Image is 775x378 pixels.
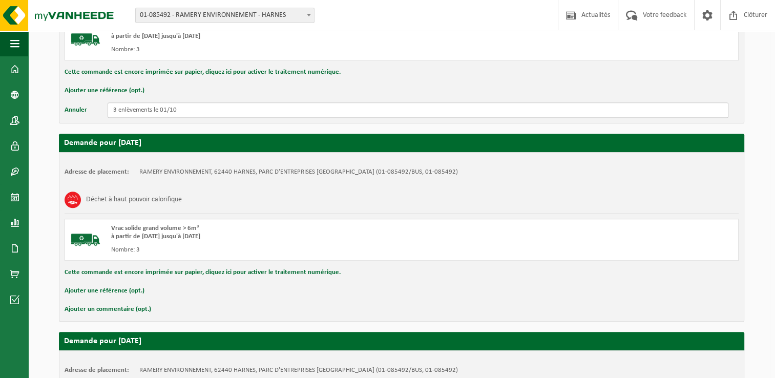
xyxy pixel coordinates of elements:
[108,102,728,118] input: Donnez votre remarque ici
[65,84,144,97] button: Ajouter une référence (opt.)
[139,366,458,374] td: RAMERY ENVIRONNEMENT, 62440 HARNES, PARC D'ENTREPRISES [GEOGRAPHIC_DATA] (01-085492/BUS, 01-085492)
[111,233,200,240] strong: à partir de [DATE] jusqu'à [DATE]
[86,192,182,208] h3: Déchet à haut pouvoir calorifique
[111,225,199,232] span: Vrac solide grand volume > 6m³
[64,139,141,147] strong: Demande pour [DATE]
[65,102,87,118] button: Annuler
[136,8,314,23] span: 01-085492 - RAMERY ENVIRONNEMENT - HARNES
[135,8,315,23] span: 01-085492 - RAMERY ENVIRONNEMENT - HARNES
[65,284,144,298] button: Ajouter une référence (opt.)
[64,337,141,345] strong: Demande pour [DATE]
[111,33,200,39] strong: à partir de [DATE] jusqu'à [DATE]
[111,246,443,254] div: Nombre: 3
[65,66,341,79] button: Cette commande est encore imprimée sur papier, cliquez ici pour activer le traitement numérique.
[70,224,101,255] img: BL-SO-LV.png
[65,169,129,175] strong: Adresse de placement:
[65,266,341,279] button: Cette commande est encore imprimée sur papier, cliquez ici pour activer le traitement numérique.
[70,24,101,55] img: BL-SO-LV.png
[65,367,129,373] strong: Adresse de placement:
[65,303,151,316] button: Ajouter un commentaire (opt.)
[111,46,443,54] div: Nombre: 3
[139,168,458,176] td: RAMERY ENVIRONNEMENT, 62440 HARNES, PARC D'ENTREPRISES [GEOGRAPHIC_DATA] (01-085492/BUS, 01-085492)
